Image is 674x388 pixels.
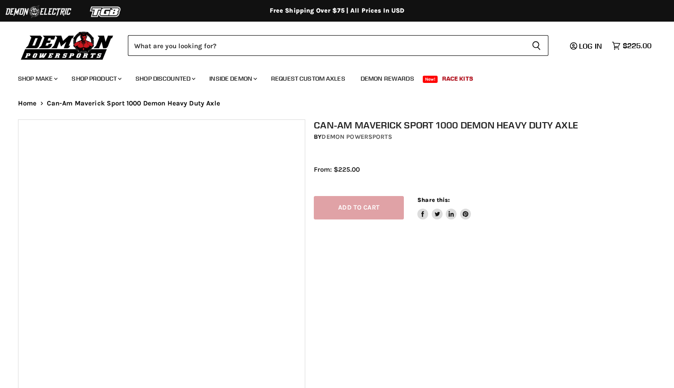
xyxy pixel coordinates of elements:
[423,76,438,83] span: New!
[65,69,127,88] a: Shop Product
[314,119,665,131] h1: Can-Am Maverick Sport 1000 Demon Heavy Duty Axle
[417,196,450,203] span: Share this:
[525,35,548,56] button: Search
[354,69,421,88] a: Demon Rewards
[11,69,63,88] a: Shop Make
[5,3,72,20] img: Demon Electric Logo 2
[203,69,262,88] a: Inside Demon
[264,69,352,88] a: Request Custom Axles
[623,41,651,50] span: $225.00
[18,29,117,61] img: Demon Powersports
[566,42,607,50] a: Log in
[579,41,602,50] span: Log in
[47,100,220,107] span: Can-Am Maverick Sport 1000 Demon Heavy Duty Axle
[128,35,548,56] form: Product
[417,196,471,220] aside: Share this:
[314,132,665,142] div: by
[129,69,201,88] a: Shop Discounted
[314,165,360,173] span: From: $225.00
[11,66,649,88] ul: Main menu
[18,100,37,107] a: Home
[321,133,392,141] a: Demon Powersports
[435,69,480,88] a: Race Kits
[607,39,656,52] a: $225.00
[72,3,140,20] img: TGB Logo 2
[128,35,525,56] input: Search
